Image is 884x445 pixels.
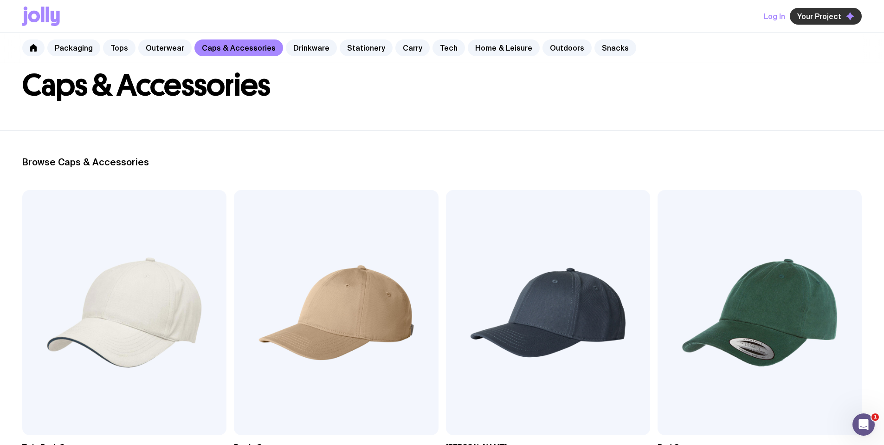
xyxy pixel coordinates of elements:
[797,12,841,21] span: Your Project
[468,39,540,56] a: Home & Leisure
[871,413,879,421] span: 1
[340,39,393,56] a: Stationery
[432,39,465,56] a: Tech
[542,39,592,56] a: Outdoors
[103,39,136,56] a: Tops
[594,39,636,56] a: Snacks
[790,8,862,25] button: Your Project
[395,39,430,56] a: Carry
[22,71,862,100] h1: Caps & Accessories
[852,413,875,436] iframe: Intercom live chat
[764,8,785,25] button: Log In
[138,39,192,56] a: Outerwear
[286,39,337,56] a: Drinkware
[22,157,862,168] h2: Browse Caps & Accessories
[194,39,283,56] a: Caps & Accessories
[47,39,100,56] a: Packaging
